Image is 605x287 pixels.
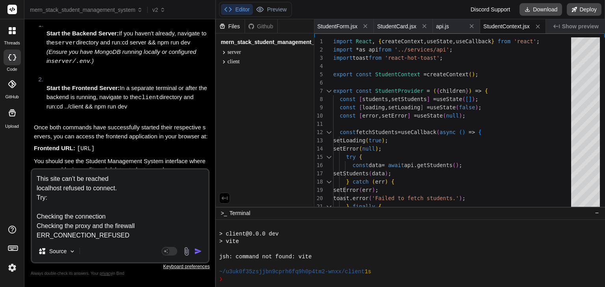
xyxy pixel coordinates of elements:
[34,157,208,175] p: You should see the Student Management System interface where you can add, view, edit, and delete ...
[388,170,392,177] span: ;
[379,46,392,53] span: from
[369,137,382,143] span: true
[314,186,323,194] div: 19
[32,169,208,240] textarea: This site can’t be reached localhost refused to connect. Try: Checking the connection Checking th...
[216,22,245,30] div: Files
[427,104,430,110] span: =
[385,55,440,61] span: 'react-hot-toast'
[366,137,369,143] span: (
[462,96,466,102] span: (
[456,104,459,110] span: (
[365,268,371,276] span: 1s
[414,162,417,168] span: .
[388,162,405,168] span: await
[459,129,462,135] span: (
[30,6,143,14] span: mern_stack_student_management_system
[314,202,323,211] div: 21
[221,209,227,217] span: >_
[333,88,353,94] span: export
[221,38,333,46] span: mern_stack_student_management_system
[498,38,511,44] span: from
[359,187,362,193] span: (
[349,195,353,201] span: .
[51,58,90,65] code: server/.env
[324,153,334,161] div: Click to collapse the range.
[440,55,443,61] span: ;
[359,112,362,119] span: [
[459,112,462,119] span: )
[385,170,388,177] span: )
[398,129,401,135] span: =
[314,153,323,161] div: 15
[379,203,382,210] span: {
[314,87,323,95] div: 7
[356,88,372,94] span: const
[227,58,239,66] span: client
[375,178,385,185] span: err
[453,162,456,168] span: (
[443,112,446,119] span: (
[372,195,459,201] span: 'Failed to fetch students.'
[595,210,599,216] span: −
[245,22,277,30] div: Github
[317,22,358,30] span: StudentForm.jsx
[469,71,472,77] span: (
[401,129,436,135] span: useCallback
[314,103,323,112] div: 9
[314,128,323,136] div: 12
[430,104,456,110] span: useState
[427,71,469,77] span: createContext
[314,70,323,79] div: 5
[333,170,369,177] span: setStudents
[420,104,423,110] span: ]
[6,261,19,274] img: settings
[379,38,382,44] span: {
[359,96,362,102] span: [
[459,162,462,168] span: ;
[46,30,119,37] strong: Start the Backend Server:
[466,3,515,16] div: Discord Support
[46,85,120,91] strong: Start the Frontend Server:
[324,87,334,95] div: Click to collapse the range.
[353,55,369,61] span: toast
[436,129,440,135] span: (
[314,95,323,103] div: 8
[324,202,334,211] div: Click to collapse the range.
[475,88,482,94] span: =>
[372,187,375,193] span: )
[436,96,462,102] span: useState
[333,71,353,77] span: export
[408,112,411,119] span: ]
[594,207,600,219] button: −
[453,38,456,44] span: ,
[427,38,453,44] span: useState
[382,38,423,44] span: createContext
[314,46,323,54] div: 2
[475,71,479,77] span: ;
[562,22,599,30] span: Show preview
[31,270,210,277] p: Always double-check its answers. Your in Bind
[466,88,469,94] span: }
[379,145,382,152] span: ;
[34,123,208,141] p: Once both commands have successfully started their respective servers, you can access the fronten...
[333,46,353,53] span: import
[314,62,323,70] div: 4
[356,129,398,135] span: fetchStudents
[459,195,462,201] span: )
[414,112,417,119] span: =
[314,169,323,178] div: 17
[314,54,323,62] div: 3
[388,104,421,110] span: setLoading
[340,112,356,119] span: const
[219,268,364,276] span: ~/u3uk0f35zsjjbn9cprh6fq9h0p4tm2-wnxx/client
[479,129,482,135] span: {
[369,55,382,61] span: from
[314,79,323,87] div: 6
[479,104,482,110] span: ;
[229,209,250,217] span: Terminal
[100,271,112,276] span: privacy
[520,3,562,16] button: Download
[472,96,475,102] span: )
[462,129,466,135] span: )
[346,178,349,185] span: }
